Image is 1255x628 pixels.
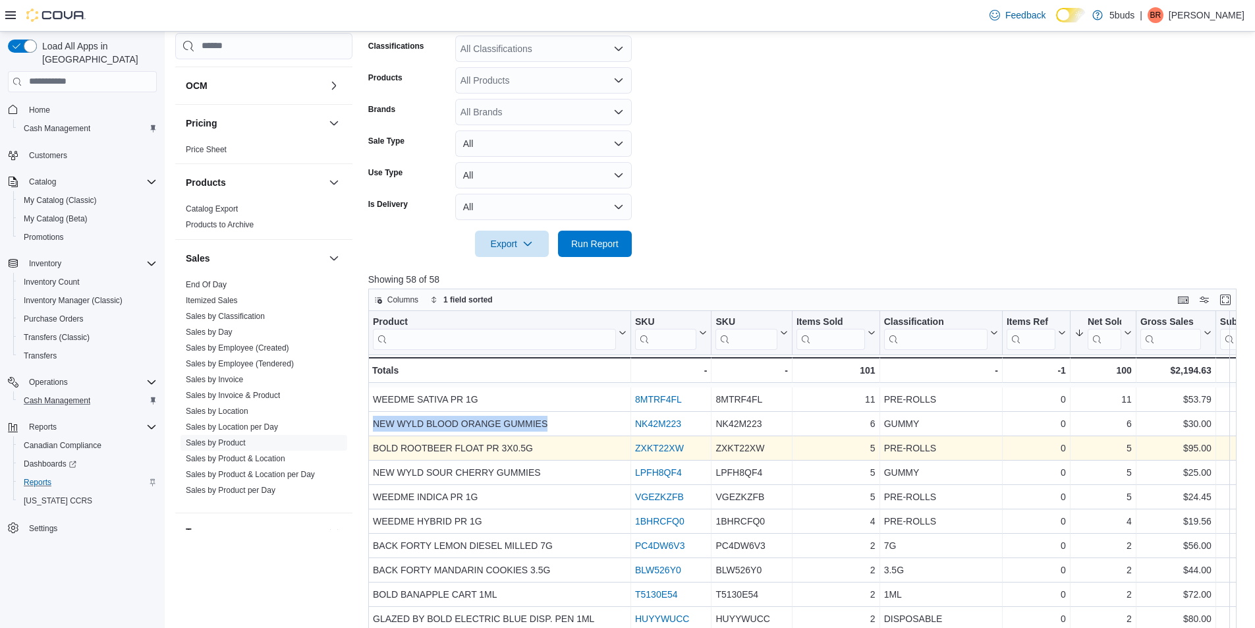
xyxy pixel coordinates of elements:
[558,231,632,257] button: Run Report
[1074,440,1132,456] div: 5
[715,440,787,456] div: ZXKT22XW
[13,291,162,310] button: Inventory Manager (Classic)
[715,416,787,432] div: NK42M223
[635,516,684,527] a: 1BHRCFQ0
[186,296,238,305] a: Itemized Sales
[635,614,689,624] a: HUYYWUCC
[24,374,157,390] span: Operations
[635,565,681,575] a: BLW526Y0
[883,391,997,407] div: PRE-ROLLS
[796,316,865,328] div: Items Sold
[373,586,627,602] div: BOLD BANAPPLE CART 1ML
[635,418,681,429] a: NK42M223
[1007,611,1066,627] div: 0
[1140,362,1212,378] div: $2,194.63
[715,362,787,378] div: -
[373,316,616,328] div: Product
[186,375,243,384] a: Sales by Invoice
[1074,391,1132,407] div: 11
[613,75,624,86] button: Open list of options
[186,438,246,448] span: Sales by Product
[1074,538,1132,554] div: 2
[635,394,682,405] a: 8MTRF4FL
[186,469,315,480] span: Sales by Product & Location per Day
[24,519,157,536] span: Settings
[18,121,157,136] span: Cash Management
[186,144,227,155] span: Price Sheet
[13,492,162,510] button: [US_STATE] CCRS
[571,237,619,250] span: Run Report
[186,79,323,92] button: OCM
[186,280,227,289] a: End Of Day
[1074,416,1132,432] div: 6
[24,440,101,451] span: Canadian Compliance
[373,316,616,349] div: Product
[18,438,157,453] span: Canadian Compliance
[18,329,95,345] a: Transfers (Classic)
[175,142,352,163] div: Pricing
[373,416,627,432] div: NEW WYLD BLOOD ORANGE GUMMIES
[326,78,342,94] button: OCM
[635,540,684,551] a: PC4DW6V3
[883,416,997,432] div: GUMMY
[715,611,787,627] div: HUYYWUCC
[186,453,285,464] span: Sales by Product & Location
[425,292,498,308] button: 1 field sorted
[1140,586,1212,602] div: $72.00
[18,293,128,308] a: Inventory Manager (Classic)
[13,455,162,473] a: Dashboards
[326,250,342,266] button: Sales
[24,195,97,206] span: My Catalog (Classic)
[13,473,162,492] button: Reports
[24,148,72,163] a: Customers
[883,362,997,378] div: -
[186,220,254,229] a: Products to Archive
[1007,586,1066,602] div: 0
[796,562,876,578] div: 2
[796,586,876,602] div: 2
[13,347,162,365] button: Transfers
[186,176,323,189] button: Products
[3,418,162,436] button: Reports
[186,485,275,496] span: Sales by Product per Day
[1175,292,1191,308] button: Keyboard shortcuts
[373,611,627,627] div: GLAZED BY BOLD ELECTRIC BLUE DISP. PEN 1ML
[455,194,632,220] button: All
[186,359,294,368] a: Sales by Employee (Tendered)
[186,295,238,306] span: Itemized Sales
[18,293,157,308] span: Inventory Manager (Classic)
[24,521,63,536] a: Settings
[18,474,157,490] span: Reports
[29,422,57,432] span: Reports
[18,211,157,227] span: My Catalog (Beta)
[796,611,876,627] div: 2
[24,277,80,287] span: Inventory Count
[18,393,157,409] span: Cash Management
[3,254,162,273] button: Inventory
[18,192,102,208] a: My Catalog (Classic)
[1074,513,1132,529] div: 4
[18,311,157,327] span: Purchase Orders
[186,470,315,479] a: Sales by Product & Location per Day
[1140,538,1212,554] div: $56.00
[24,419,157,435] span: Reports
[372,362,627,378] div: Totals
[18,329,157,345] span: Transfers (Classic)
[1140,316,1201,349] div: Gross Sales
[24,351,57,361] span: Transfers
[24,477,51,488] span: Reports
[18,438,107,453] a: Canadian Compliance
[715,465,787,480] div: LPFH8QF4
[796,440,876,456] div: 5
[883,316,997,349] button: Classification
[883,513,997,529] div: PRE-ROLLS
[373,465,627,480] div: NEW WYLD SOUR CHERRY GUMMIES
[24,256,67,271] button: Inventory
[635,467,682,478] a: LPFH8QF4
[1148,7,1163,23] div: Brad Ross
[368,199,408,210] label: Is Delivery
[186,343,289,353] a: Sales by Employee (Created)
[1140,316,1212,349] button: Gross Sales
[443,295,493,305] span: 1 field sorted
[24,459,76,469] span: Dashboards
